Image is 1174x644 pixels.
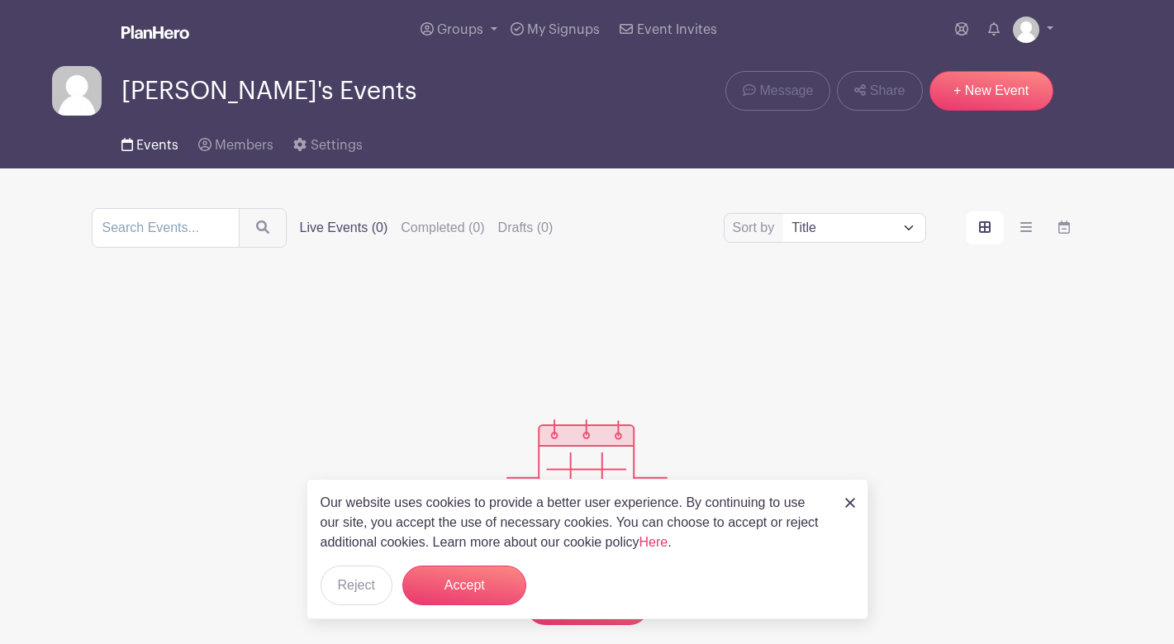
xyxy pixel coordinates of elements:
span: [PERSON_NAME]'s Events [121,78,416,105]
span: Share [870,81,905,101]
img: default-ce2991bfa6775e67f084385cd625a349d9dcbb7a52a09fb2fda1e96e2d18dcdb.png [1013,17,1039,43]
span: Members [215,139,273,152]
a: Members [198,116,273,168]
a: Share [837,71,922,111]
span: Events [136,139,178,152]
input: Search Events... [92,208,240,248]
button: Accept [402,566,526,605]
a: Events [121,116,178,168]
span: Groups [437,23,483,36]
img: default-ce2991bfa6775e67f084385cd625a349d9dcbb7a52a09fb2fda1e96e2d18dcdb.png [52,66,102,116]
label: Live Events (0) [300,218,388,238]
div: order and view [966,211,1083,244]
label: Sort by [733,218,780,238]
img: events_empty-56550af544ae17c43cc50f3ebafa394433d06d5f1891c01edc4b5d1d59cfda54.svg [506,419,668,513]
button: Reject [321,566,392,605]
span: Settings [311,139,363,152]
label: Drafts (0) [498,218,554,238]
a: Settings [293,116,362,168]
div: filters [300,218,567,238]
p: Our website uses cookies to provide a better user experience. By continuing to use our site, you ... [321,493,828,552]
img: close_button-5f87c8562297e5c2d7936805f587ecaba9071eb48480494691a3f1689db116b3.svg [845,498,855,508]
span: Event Invites [637,23,717,36]
label: Completed (0) [401,218,484,238]
a: + New Event [929,71,1053,111]
a: Here [639,535,668,549]
span: My Signups [527,23,600,36]
img: logo_white-6c42ec7e38ccf1d336a20a19083b03d10ae64f83f12c07503d8b9e83406b4c7d.svg [121,26,189,39]
span: Message [759,81,813,101]
a: Message [725,71,830,111]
